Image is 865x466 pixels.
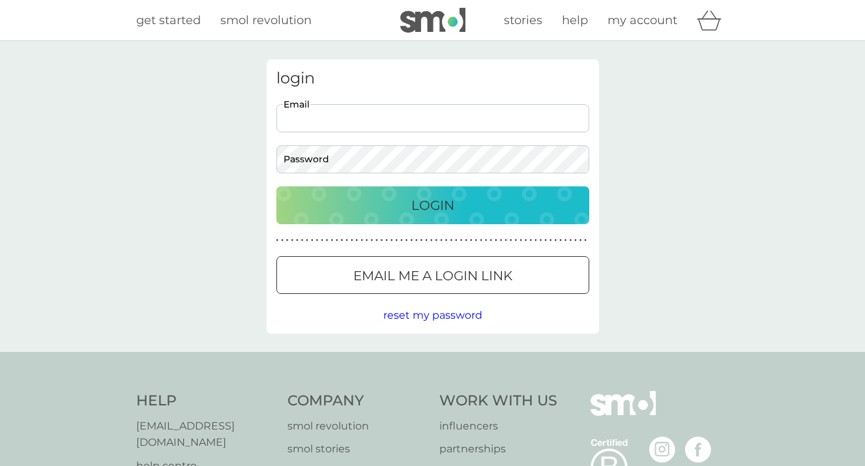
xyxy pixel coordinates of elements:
[400,237,403,244] p: ●
[136,13,201,27] span: get started
[345,237,348,244] p: ●
[296,237,299,244] p: ●
[366,237,368,244] p: ●
[455,237,458,244] p: ●
[685,437,711,463] img: visit the smol Facebook page
[411,195,454,216] p: Login
[535,237,537,244] p: ●
[504,11,542,30] a: stories
[591,391,656,435] img: smol
[306,237,308,244] p: ●
[287,391,426,411] h4: Company
[490,237,492,244] p: ●
[316,237,319,244] p: ●
[220,11,312,30] a: smol revolution
[286,237,289,244] p: ●
[326,237,329,244] p: ●
[649,437,675,463] img: visit the smol Instagram page
[321,237,323,244] p: ●
[505,237,507,244] p: ●
[608,13,677,27] span: my account
[559,237,562,244] p: ●
[353,265,512,286] p: Email me a login link
[360,237,363,244] p: ●
[439,418,557,435] a: influencers
[544,237,547,244] p: ●
[460,237,463,244] p: ●
[396,237,398,244] p: ●
[510,237,512,244] p: ●
[504,13,542,27] span: stories
[390,237,393,244] p: ●
[470,237,473,244] p: ●
[291,237,293,244] p: ●
[550,237,552,244] p: ●
[430,237,433,244] p: ●
[385,237,388,244] p: ●
[520,237,522,244] p: ●
[330,237,333,244] p: ●
[370,237,373,244] p: ●
[579,237,582,244] p: ●
[584,237,587,244] p: ●
[381,237,383,244] p: ●
[465,237,467,244] p: ●
[136,11,201,30] a: get started
[287,441,426,458] a: smol stories
[529,237,532,244] p: ●
[276,256,589,294] button: Email me a login link
[439,441,557,458] a: partnerships
[276,237,279,244] p: ●
[475,237,478,244] p: ●
[136,391,275,411] h4: Help
[356,237,359,244] p: ●
[383,307,482,324] button: reset my password
[564,237,567,244] p: ●
[450,237,452,244] p: ●
[410,237,413,244] p: ●
[400,8,465,33] img: smol
[415,237,418,244] p: ●
[341,237,344,244] p: ●
[276,186,589,224] button: Login
[485,237,488,244] p: ●
[569,237,572,244] p: ●
[405,237,408,244] p: ●
[311,237,314,244] p: ●
[420,237,423,244] p: ●
[439,391,557,411] h4: Work With Us
[500,237,503,244] p: ●
[383,309,482,321] span: reset my password
[608,11,677,30] a: my account
[562,11,588,30] a: help
[220,13,312,27] span: smol revolution
[495,237,497,244] p: ●
[540,237,542,244] p: ●
[525,237,527,244] p: ●
[440,237,443,244] p: ●
[301,237,304,244] p: ●
[562,13,588,27] span: help
[336,237,338,244] p: ●
[375,237,378,244] p: ●
[136,418,275,451] a: [EMAIL_ADDRESS][DOMAIN_NAME]
[445,237,448,244] p: ●
[281,237,284,244] p: ●
[574,237,577,244] p: ●
[276,69,589,88] h3: login
[351,237,353,244] p: ●
[425,237,428,244] p: ●
[697,7,729,33] div: basket
[555,237,557,244] p: ●
[480,237,482,244] p: ●
[515,237,518,244] p: ●
[435,237,438,244] p: ●
[287,418,426,435] a: smol revolution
